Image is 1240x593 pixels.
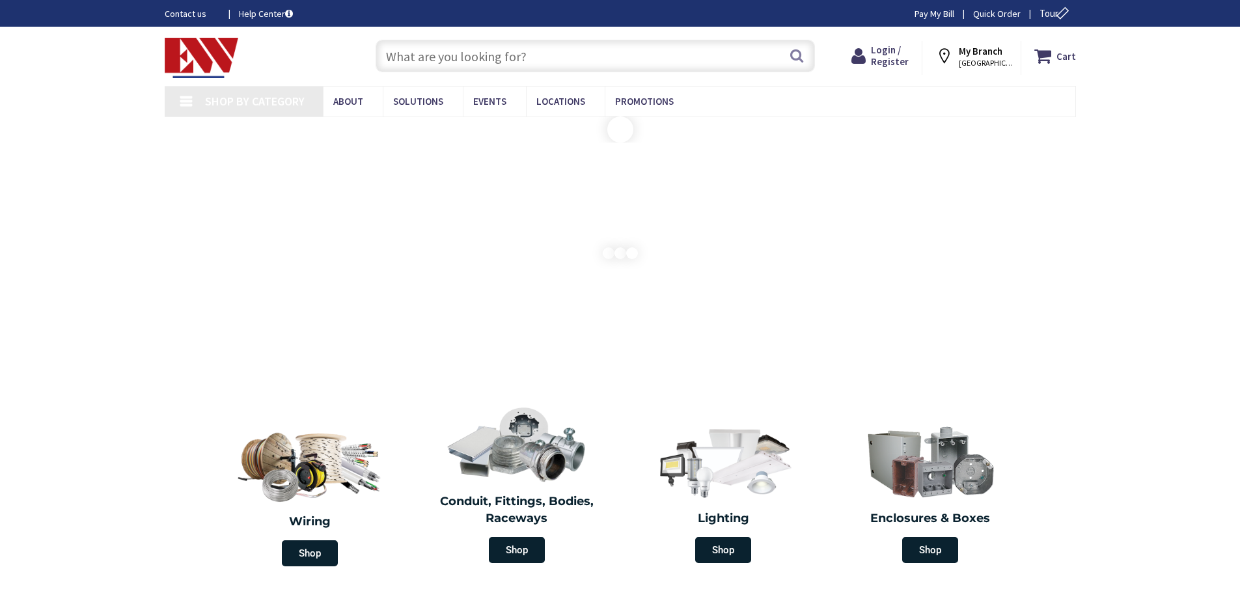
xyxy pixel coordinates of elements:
h2: Wiring [214,514,407,531]
span: Shop [695,537,751,563]
a: Enclosures & Boxes Shop [830,417,1030,570]
span: Locations [536,95,585,107]
span: Events [473,95,506,107]
span: Shop [902,537,958,563]
a: Contact us [165,7,218,20]
a: Cart [1034,44,1076,68]
strong: Cart [1056,44,1076,68]
span: Solutions [393,95,443,107]
a: Lighting Shop [624,417,824,570]
a: Help Center [239,7,293,20]
div: My Branch [GEOGRAPHIC_DATA], [GEOGRAPHIC_DATA] [935,44,1008,68]
a: Quick Order [973,7,1021,20]
strong: My Branch [959,45,1002,57]
a: Wiring Shop [207,417,414,573]
span: Shop By Category [205,94,305,109]
span: About [333,95,363,107]
span: Shop [489,537,545,563]
span: Promotions [615,95,674,107]
h2: Conduit, Fittings, Bodies, Raceways [423,493,611,527]
span: Shop [282,540,338,566]
img: Electrical Wholesalers, Inc. [165,38,239,78]
input: What are you looking for? [376,40,815,72]
span: Login / Register [871,44,909,68]
a: Login / Register [851,44,909,68]
h2: Lighting [630,510,818,527]
span: [GEOGRAPHIC_DATA], [GEOGRAPHIC_DATA] [959,58,1014,68]
a: Conduit, Fittings, Bodies, Raceways Shop [417,400,617,570]
a: Pay My Bill [915,7,954,20]
h2: Enclosures & Boxes [836,510,1024,527]
span: Tour [1040,7,1073,20]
